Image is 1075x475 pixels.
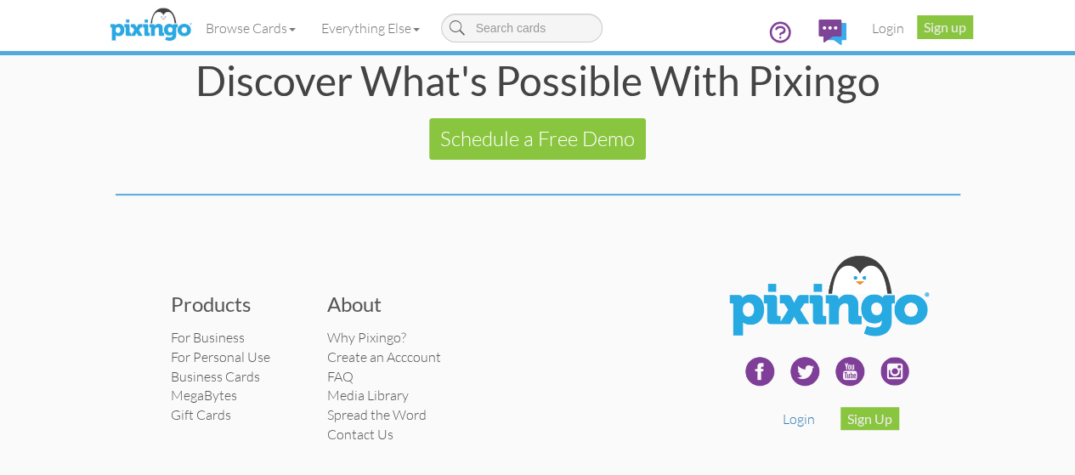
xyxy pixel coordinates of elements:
[874,350,916,393] img: instagram.svg
[308,7,433,49] a: Everything Else
[327,406,427,423] a: Spread the Word
[171,406,231,423] a: Gift Cards
[738,350,781,393] img: facebook-240.png
[818,20,846,45] img: comments.svg
[327,387,409,404] a: Media Library
[784,350,826,393] img: twitter-240.png
[327,348,441,365] a: Create an Acccount
[783,410,815,427] a: Login
[193,7,308,49] a: Browse Cards
[840,407,899,430] a: Sign Up
[429,118,646,159] a: Schedule a Free Demo
[829,350,871,393] img: youtube-240.png
[116,60,960,101] div: Discover What's Possible With Pixingo
[327,426,393,443] a: Contact Us
[171,329,245,346] a: For Business
[171,293,302,315] h3: Products
[717,246,937,351] img: Pixingo Logo
[171,348,270,365] a: For Personal Use
[105,4,195,47] img: pixingo logo
[441,14,603,42] input: Search cards
[1074,474,1075,475] iframe: Chat
[171,368,260,385] a: Business Cards
[327,293,458,315] h3: About
[917,15,973,39] a: Sign up
[859,7,917,49] a: Login
[171,387,237,404] a: MegaBytes
[327,329,406,346] a: Why Pixingo?
[327,368,354,385] a: FAQ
